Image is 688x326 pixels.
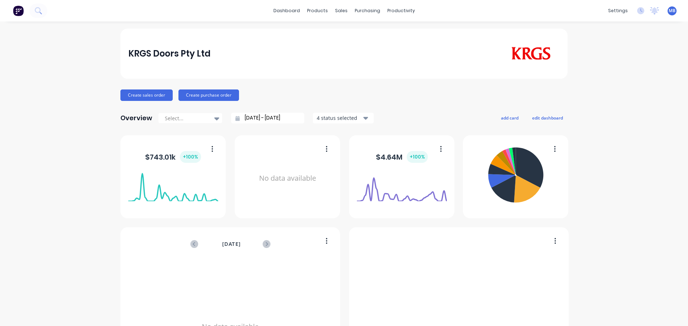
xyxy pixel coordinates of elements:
[222,240,241,248] span: [DATE]
[270,5,304,16] a: dashboard
[120,111,152,125] div: Overview
[120,89,173,101] button: Create sales order
[496,113,523,122] button: add card
[178,89,239,101] button: Create purchase order
[331,5,351,16] div: sales
[243,145,333,212] div: No data available
[351,5,384,16] div: purchasing
[304,5,331,16] div: products
[128,47,211,61] div: KRGS Doors Pty Ltd
[145,151,201,163] div: $ 743.01k
[376,151,428,163] div: $ 4.64M
[605,5,631,16] div: settings
[317,114,362,122] div: 4 status selected
[180,151,201,163] div: + 100 %
[13,5,24,16] img: Factory
[313,113,374,123] button: 4 status selected
[527,113,568,122] button: edit dashboard
[669,8,675,14] span: MB
[510,47,552,60] img: KRGS Doors Pty Ltd
[384,5,419,16] div: productivity
[407,151,428,163] div: + 100 %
